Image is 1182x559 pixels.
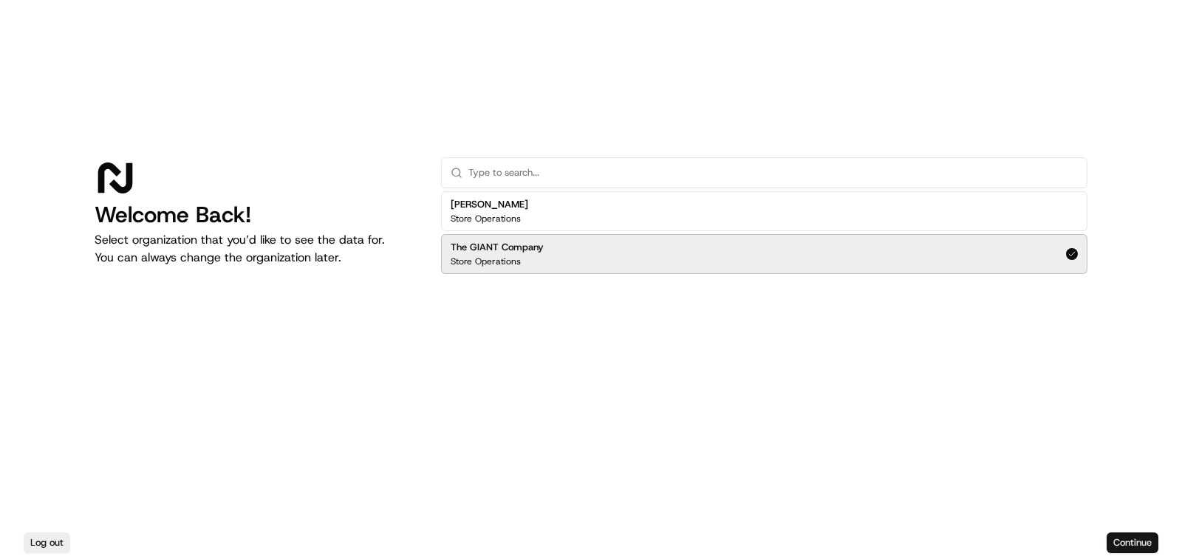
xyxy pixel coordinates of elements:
button: Log out [24,532,70,553]
input: Type to search... [468,158,1078,188]
div: Suggestions [441,188,1087,277]
h1: Welcome Back! [95,202,417,228]
p: Store Operations [451,256,521,267]
button: Continue [1107,532,1158,553]
p: Store Operations [451,213,521,224]
p: Select organization that you’d like to see the data for. You can always change the organization l... [95,231,417,267]
h2: [PERSON_NAME] [451,198,528,211]
h2: The GIANT Company [451,241,544,254]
